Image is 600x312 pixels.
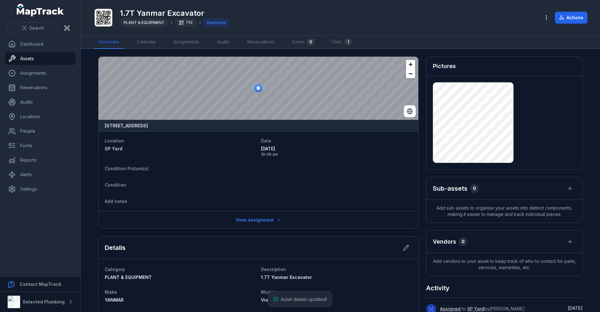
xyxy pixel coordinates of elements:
[440,306,525,311] span: to by [PERSON_NAME]
[261,152,412,157] span: 10:39 am
[433,237,456,246] h3: Vendors
[105,297,124,303] span: YANMAR
[105,166,149,171] span: Condition Picture(s)
[470,184,479,193] div: 0
[5,81,75,94] a: Reservations
[105,123,148,129] strong: [STREET_ADDRESS]
[168,36,204,49] a: Assignments
[426,200,582,222] span: Add sub-assets to organise your assets into distinct components, making it easier to manage and t...
[568,305,583,311] span: [DATE]
[307,38,315,46] div: 0
[5,183,75,195] a: Settings
[175,18,197,27] div: 742
[105,146,256,152] a: SP Yard
[404,105,416,117] button: Switch to Satellite View
[105,138,124,143] span: Location
[327,36,357,49] a: Files1
[212,36,235,49] a: Audits
[105,289,117,295] span: Make
[459,237,468,246] div: 0
[5,139,75,152] a: Forms
[5,52,75,65] a: Assets
[568,305,583,311] time: 8/20/2025, 10:39:34 AM
[17,4,64,16] a: MapTrack
[5,125,75,137] a: People
[5,38,75,50] a: Dashboard
[467,306,484,312] a: SP Yard
[5,96,75,108] a: Audits
[440,306,461,312] a: Assigned
[20,281,61,287] strong: Contact MapTrack
[5,168,75,181] a: Alerts
[261,138,271,143] span: Date
[433,184,468,193] h2: Sub-assets
[203,18,230,27] div: Deployed
[261,267,286,272] span: Description
[105,243,126,252] h2: Details
[261,274,312,280] span: 1.7T Yanmar Excavator
[433,62,456,71] h3: Pictures
[281,297,327,302] span: Asset details updated!
[344,38,352,46] div: 1
[105,146,122,151] span: SP Yard
[426,253,582,276] span: Add vendors to your asset to keep track of who to contact for parts, services, warranties, etc.
[406,69,415,78] button: Zoom out
[261,289,275,295] span: Model
[5,154,75,166] a: Reports
[105,182,126,188] span: Condition
[406,60,415,69] button: Zoom in
[287,36,320,49] a: Forms0
[105,199,127,204] span: Add notes
[261,146,412,157] time: 8/20/2025, 10:39:34 AM
[120,8,230,18] h1: 1.7T Yanmar Excavator
[5,67,75,79] a: Assignments
[426,284,450,292] h2: Activity
[232,214,285,226] a: View assignment
[105,267,125,272] span: Category
[242,36,279,49] a: Reservations
[124,20,164,25] span: PLANT & EQUIPMENT
[23,299,65,304] strong: Selected Plumbing
[8,22,58,34] button: Search
[5,110,75,123] a: Locations
[105,274,152,280] span: PLANT & EQUIPMENT
[98,57,418,120] canvas: Map
[29,25,44,31] span: Search
[93,36,124,49] a: Overview
[261,146,412,152] span: [DATE]
[555,12,587,24] button: Actions
[132,36,161,49] a: Calendar
[261,297,277,303] span: Vio17-1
